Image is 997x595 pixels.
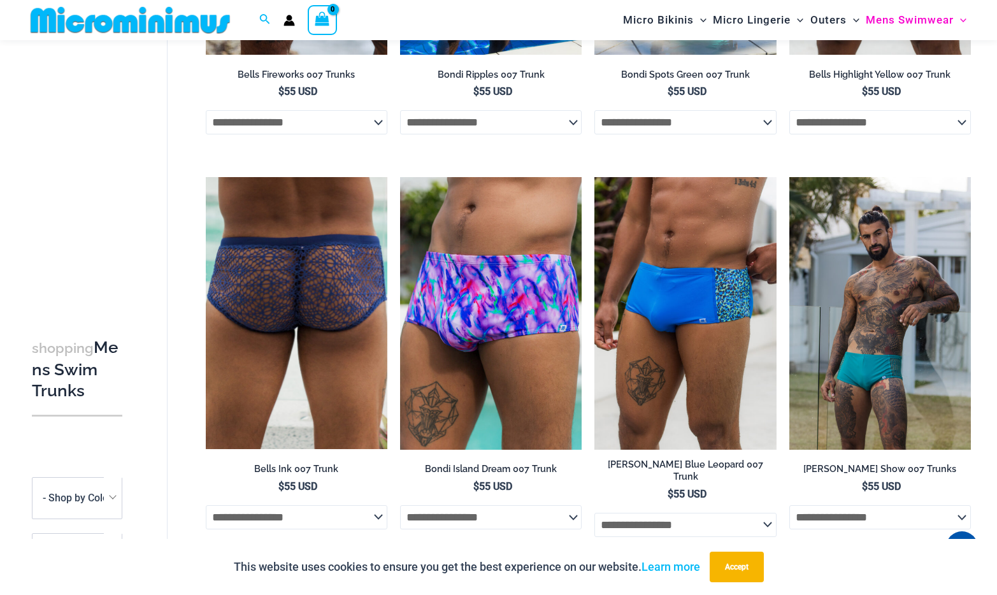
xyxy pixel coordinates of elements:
a: Bondi Island Dream 007 Trunk 01Bondi Island Dream 007 Trunk 03Bondi Island Dream 007 Trunk 03 [400,177,582,450]
a: Bondi Island Dream 007 Trunk [400,463,582,480]
button: Accept [710,552,764,582]
span: shopping [32,340,94,356]
span: $ [278,480,284,492]
span: Menu Toggle [791,4,803,36]
span: - Shop by Fabric [41,538,115,550]
h2: Bells Ink 007 Trunk [206,463,387,475]
a: View Shopping Cart, empty [308,5,337,34]
span: Menu Toggle [847,4,859,36]
a: Mens SwimwearMenu ToggleMenu Toggle [863,4,970,36]
span: $ [278,85,284,97]
a: [PERSON_NAME] Show 007 Trunks [789,463,971,480]
a: Bells Ink 007 Trunk 10Bells Ink 007 Trunk 11Bells Ink 007 Trunk 11 [206,177,387,449]
a: Micro LingerieMenu ToggleMenu Toggle [710,4,807,36]
h2: Bells Fireworks 007 Trunks [206,69,387,81]
a: Byron Blue Leopard 007 Trunk 11Byron Blue Leopard 007 Trunk 12Byron Blue Leopard 007 Trunk 12 [594,177,776,450]
img: Byron Jade Show 007 Trunks 08 [789,177,971,450]
bdi: 55 USD [278,480,317,492]
h2: [PERSON_NAME] Show 007 Trunks [789,463,971,475]
bdi: 55 USD [473,85,512,97]
span: $ [668,488,673,500]
span: - Shop by Color [32,478,122,519]
h2: Bells Highlight Yellow 007 Trunk [789,69,971,81]
span: - Shop by Color [43,492,112,504]
span: - Shop by Fabric [32,534,122,554]
p: This website uses cookies to ensure you get the best experience on our website. [234,557,700,577]
bdi: 55 USD [668,488,707,500]
span: Micro Lingerie [713,4,791,36]
span: Outers [810,4,847,36]
img: Bondi Island Dream 007 Trunk 01 [400,177,582,450]
img: Bells Ink 007 Trunk 11 [206,177,387,449]
a: Learn more [642,560,700,573]
img: MM SHOP LOGO FLAT [25,6,235,34]
span: $ [473,85,479,97]
iframe: TrustedSite Certified [32,43,147,297]
span: $ [862,480,868,492]
bdi: 55 USD [862,85,901,97]
bdi: 55 USD [473,480,512,492]
span: $ [862,85,868,97]
span: Menu Toggle [694,4,707,36]
a: Bondi Spots Green 007 Trunk [594,69,776,85]
span: Menu Toggle [954,4,966,36]
h2: Bondi Island Dream 007 Trunk [400,463,582,475]
a: Byron Jade Show 007 Trunks 08Byron Jade Show 007 Trunks 09Byron Jade Show 007 Trunks 09 [789,177,971,450]
bdi: 55 USD [668,85,707,97]
bdi: 55 USD [278,85,317,97]
h2: Bondi Spots Green 007 Trunk [594,69,776,81]
h3: Mens Swim Trunks [32,337,122,402]
span: - Shop by Fabric [32,533,122,554]
a: OutersMenu ToggleMenu Toggle [807,4,863,36]
span: Mens Swimwear [866,4,954,36]
img: Byron Blue Leopard 007 Trunk 11 [594,177,776,450]
span: - Shop by Color [32,477,122,519]
h2: [PERSON_NAME] Blue Leopard 007 Trunk [594,459,776,482]
span: $ [473,480,479,492]
span: $ [668,85,673,97]
a: Bells Ink 007 Trunk [206,463,387,480]
a: [PERSON_NAME] Blue Leopard 007 Trunk [594,459,776,487]
a: Bells Highlight Yellow 007 Trunk [789,69,971,85]
a: Bondi Ripples 007 Trunk [400,69,582,85]
a: Micro BikinisMenu ToggleMenu Toggle [620,4,710,36]
a: Account icon link [283,15,295,26]
a: Search icon link [259,12,271,28]
a: Bells Fireworks 007 Trunks [206,69,387,85]
nav: Site Navigation [618,2,972,38]
bdi: 55 USD [862,480,901,492]
span: Micro Bikinis [623,4,694,36]
h2: Bondi Ripples 007 Trunk [400,69,582,81]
